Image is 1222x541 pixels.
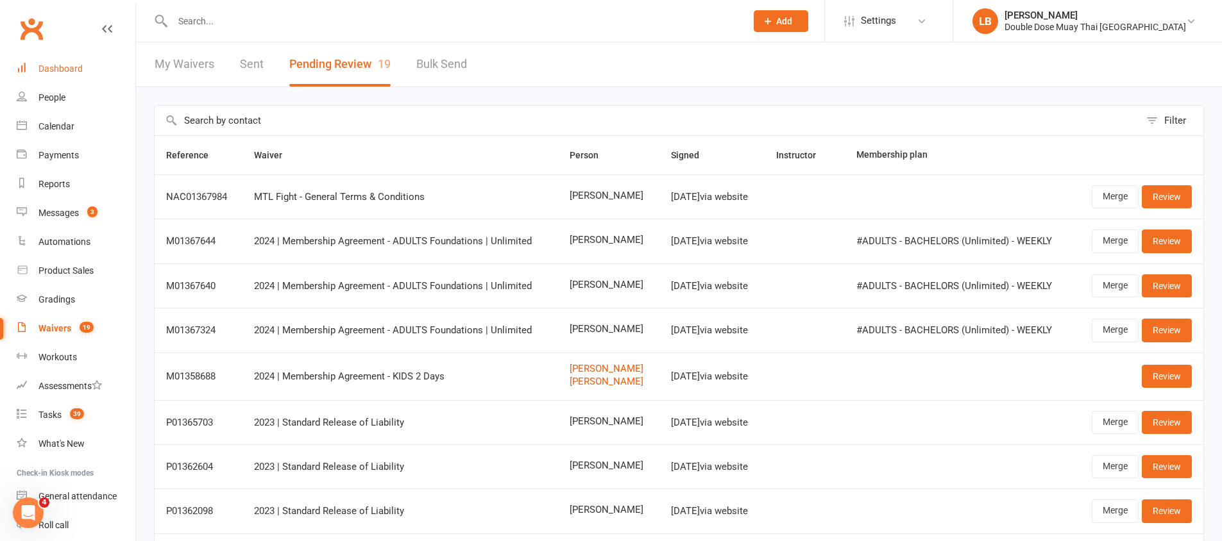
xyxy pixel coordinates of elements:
[166,236,231,247] div: M01367644
[1142,185,1192,208] a: Review
[17,401,135,429] a: Tasks 39
[254,147,296,163] button: Waiver
[671,462,753,472] div: [DATE] via website
[166,417,231,428] div: P01365703
[17,54,135,83] a: Dashboard
[166,506,231,517] div: P01362098
[254,281,547,292] div: 2024 | Membership Agreement - ADULTS Foundations | Unlimited
[671,371,753,382] div: [DATE] via website
[1092,319,1139,342] a: Merge
[17,228,135,256] a: Automations
[38,438,85,449] div: What's New
[254,371,547,382] div: 2024 | Membership Agreement - KIDS 2 Days
[570,279,648,290] span: [PERSON_NAME]
[38,410,62,420] div: Tasks
[671,506,753,517] div: [DATE] via website
[570,190,648,201] span: [PERSON_NAME]
[13,497,44,528] iframe: Intercom live chat
[1092,274,1139,297] a: Merge
[254,325,547,336] div: 2024 | Membership Agreement - ADULTS Foundations | Unlimited
[166,147,223,163] button: Reference
[17,372,135,401] a: Assessments
[17,314,135,343] a: Waivers 19
[38,92,65,103] div: People
[1142,319,1192,342] a: Review
[254,462,547,472] div: 2023 | Standard Release of Liability
[166,192,231,203] div: NAC01367984
[1092,411,1139,434] a: Merge
[570,363,648,374] a: [PERSON_NAME]
[671,325,753,336] div: [DATE] via website
[166,281,231,292] div: M01367640
[254,506,547,517] div: 2023 | Standard Release of Liability
[38,150,79,160] div: Payments
[17,170,135,199] a: Reports
[754,10,808,32] button: Add
[254,236,547,247] div: 2024 | Membership Agreement - ADULTS Foundations | Unlimited
[856,236,1062,247] div: #ADULTS - BACHELORS (Unlimited) - WEEKLY
[845,136,1074,174] th: Membership plan
[38,63,83,74] div: Dashboard
[570,147,613,163] button: Person
[289,42,391,87] button: Pending Review19
[1005,21,1186,33] div: Double Dose Muay Thai [GEOGRAPHIC_DATA]
[38,121,74,131] div: Calendar
[1142,229,1192,253] a: Review
[38,208,79,218] div: Messages
[166,462,231,472] div: P01362604
[1092,499,1139,522] a: Merge
[570,235,648,246] span: [PERSON_NAME]
[70,408,84,419] span: 39
[166,371,231,382] div: M01358688
[1092,229,1139,253] a: Merge
[1142,365,1192,388] a: Review
[570,504,648,515] span: [PERSON_NAME]
[1140,106,1203,135] button: Filter
[15,13,47,45] a: Clubworx
[80,322,94,333] span: 19
[856,281,1062,292] div: #ADULTS - BACHELORS (Unlimited) - WEEKLY
[17,511,135,540] a: Roll call
[671,281,753,292] div: [DATE] via website
[17,199,135,228] a: Messages 3
[17,83,135,112] a: People
[1142,455,1192,478] a: Review
[972,8,998,34] div: LB
[166,150,223,160] span: Reference
[776,150,830,160] span: Instructor
[1092,455,1139,478] a: Merge
[155,42,214,87] a: My Waivers
[671,192,753,203] div: [DATE] via website
[240,42,264,87] a: Sent
[378,57,391,71] span: 19
[17,256,135,285] a: Product Sales
[570,150,613,160] span: Person
[254,192,547,203] div: MTL Fight - General Terms & Conditions
[861,6,896,35] span: Settings
[1142,411,1192,434] a: Review
[254,417,547,428] div: 2023 | Standard Release of Liability
[1142,499,1192,522] a: Review
[166,325,231,336] div: M01367324
[38,237,90,247] div: Automations
[776,147,830,163] button: Instructor
[671,150,713,160] span: Signed
[17,112,135,141] a: Calendar
[856,325,1062,336] div: #ADULTS - BACHELORS (Unlimited) - WEEKLY
[38,352,77,362] div: Workouts
[38,323,71,333] div: Waivers
[570,416,648,427] span: [PERSON_NAME]
[570,376,648,387] a: [PERSON_NAME]
[1092,185,1139,208] a: Merge
[776,16,792,26] span: Add
[17,343,135,372] a: Workouts
[1142,274,1192,297] a: Review
[416,42,467,87] a: Bulk Send
[254,150,296,160] span: Waiver
[1005,10,1186,21] div: [PERSON_NAME]
[1164,113,1186,128] div: Filter
[38,381,102,391] div: Assessments
[671,236,753,247] div: [DATE] via website
[570,460,648,471] span: [PERSON_NAME]
[17,285,135,314] a: Gradings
